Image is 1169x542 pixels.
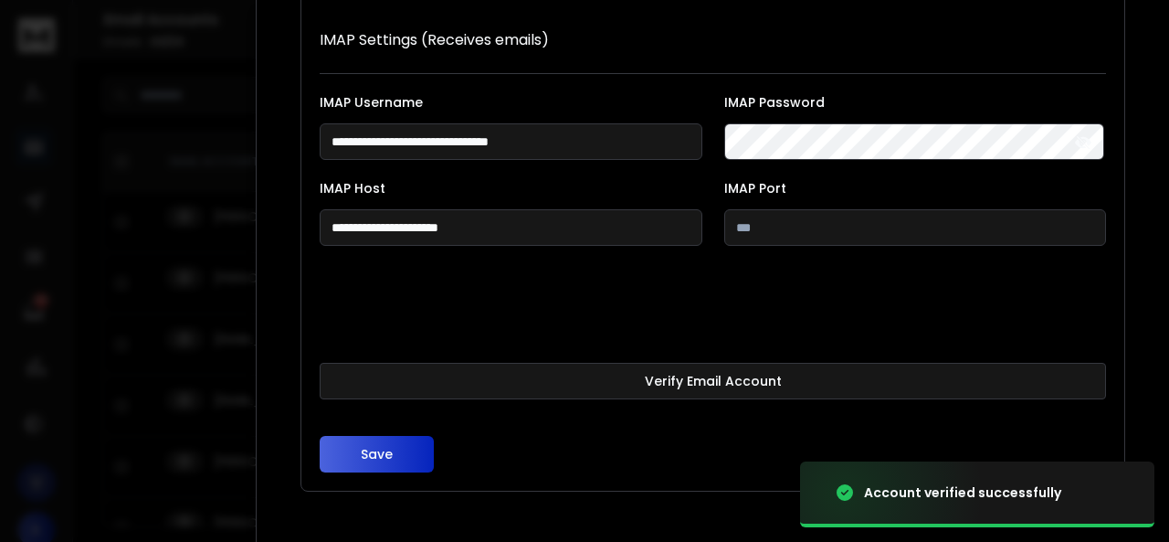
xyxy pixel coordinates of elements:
label: IMAP Host [320,182,702,195]
label: IMAP Password [724,96,1107,109]
div: Account verified successfully [864,484,1061,502]
button: Save [320,436,434,473]
label: IMAP Username [320,96,702,109]
button: Verify Email Account [320,363,1106,399]
label: IMAP Port [724,182,1107,195]
p: IMAP Settings (Receives emails) [320,29,1106,51]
